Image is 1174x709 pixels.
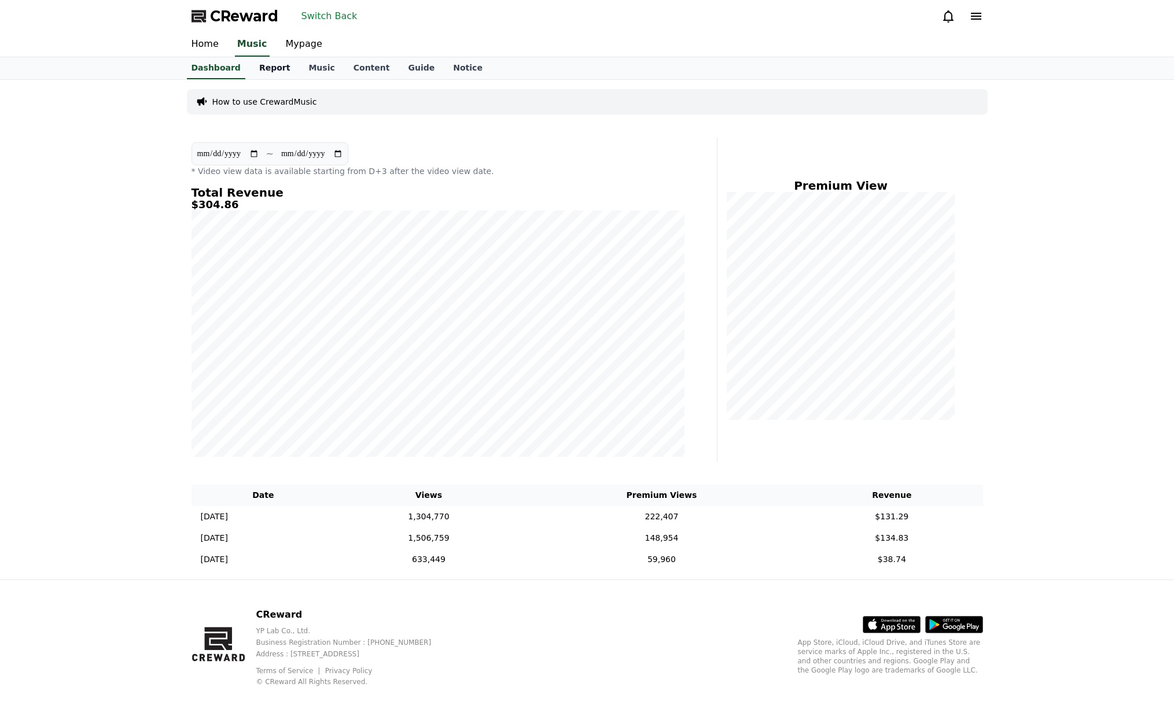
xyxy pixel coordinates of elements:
a: Guide [399,57,444,79]
p: App Store, iCloud, iCloud Drive, and iTunes Store are service marks of Apple Inc., registered in ... [798,638,983,675]
p: © CReward All Rights Reserved. [256,677,450,686]
button: Switch Back [297,7,362,25]
p: ~ [266,147,274,161]
a: Privacy Policy [325,667,373,675]
a: Content [344,57,399,79]
h5: $304.86 [192,199,684,211]
td: 633,449 [335,549,522,570]
h4: Total Revenue [192,186,684,199]
th: Revenue [801,485,982,506]
td: 59,960 [522,549,801,570]
p: Address : [STREET_ADDRESS] [256,649,450,659]
a: Notice [444,57,492,79]
td: $134.83 [801,527,982,549]
h4: Premium View [727,179,955,192]
th: Premium Views [522,485,801,506]
p: [DATE] [201,511,228,523]
th: Date [192,485,336,506]
a: Music [235,32,270,57]
td: $38.74 [801,549,982,570]
td: $131.29 [801,506,982,527]
a: Report [250,57,300,79]
a: CReward [192,7,278,25]
p: Business Registration Number : [PHONE_NUMBER] [256,638,450,647]
p: * Video view data is available starting from D+3 after the video view date. [192,165,684,177]
p: CReward [256,608,450,622]
p: YP Lab Co., Ltd. [256,626,450,636]
td: 1,304,770 [335,506,522,527]
p: [DATE] [201,532,228,544]
a: Dashboard [187,57,245,79]
span: CReward [210,7,278,25]
p: [DATE] [201,553,228,566]
a: How to use CrewardMusic [212,96,317,108]
a: Terms of Service [256,667,322,675]
a: Music [299,57,344,79]
td: 222,407 [522,506,801,527]
td: 1,506,759 [335,527,522,549]
td: 148,954 [522,527,801,549]
a: Mypage [277,32,332,57]
a: Home [182,32,228,57]
th: Views [335,485,522,506]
